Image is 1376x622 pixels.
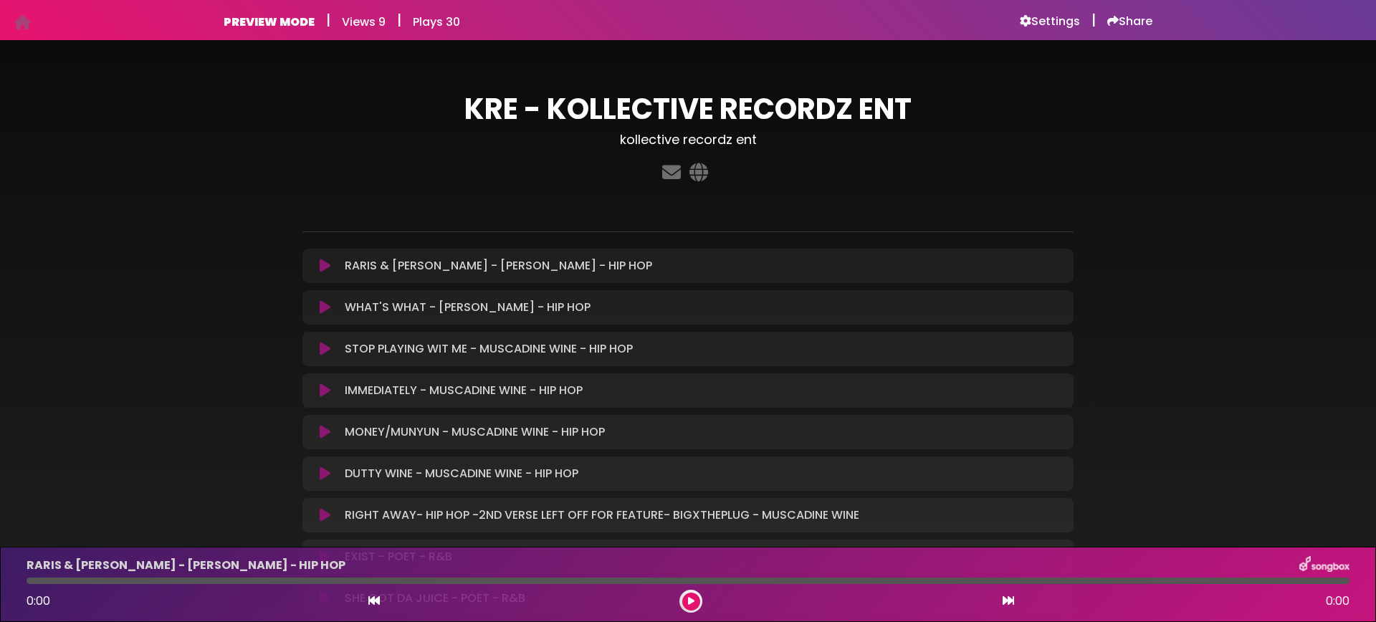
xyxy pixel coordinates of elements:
h3: kollective recordz ent [302,132,1074,148]
h6: Plays 30 [413,15,460,29]
p: RIGHT AWAY- HIP HOP -2ND VERSE LEFT OFF FOR FEATURE- BIGXTHEPLUG - MUSCADINE WINE [345,507,859,524]
h5: | [326,11,330,29]
p: WHAT'S WHAT - [PERSON_NAME] - HIP HOP [345,299,591,316]
h5: | [1091,11,1096,29]
h6: PREVIEW MODE [224,15,315,29]
h5: | [397,11,401,29]
img: songbox-logo-white.png [1299,556,1349,575]
a: Settings [1020,14,1080,29]
p: IMMEDIATELY - MUSCADINE WINE - HIP HOP [345,382,583,399]
p: STOP PLAYING WIT ME - MUSCADINE WINE - HIP HOP [345,340,633,358]
h1: KRE - KOLLECTIVE RECORDZ ENT [302,92,1074,126]
p: DUTTY WINE - MUSCADINE WINE - HIP HOP [345,465,578,482]
a: Share [1107,14,1152,29]
p: MONEY/MUNYUN - MUSCADINE WINE - HIP HOP [345,424,605,441]
h6: Views 9 [342,15,386,29]
span: 0:00 [27,593,50,609]
p: RARIS & [PERSON_NAME] - [PERSON_NAME] - HIP HOP [27,557,345,574]
p: RARIS & [PERSON_NAME] - [PERSON_NAME] - HIP HOP [345,257,652,274]
span: 0:00 [1326,593,1349,610]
